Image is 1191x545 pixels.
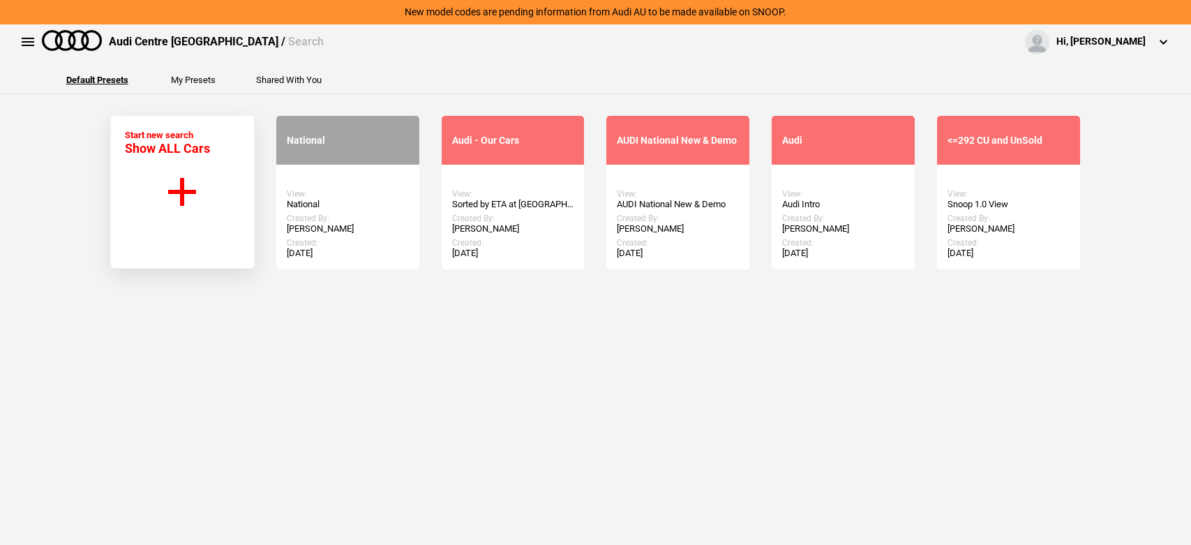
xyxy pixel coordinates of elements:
div: View: [287,189,409,199]
div: [DATE] [287,248,409,259]
div: Created: [452,238,574,248]
div: [PERSON_NAME] [452,223,574,234]
div: Created: [947,238,1070,248]
div: Created By: [617,214,739,223]
div: Sorted by ETA at [GEOGRAPHIC_DATA] [452,199,574,210]
div: [PERSON_NAME] [947,223,1070,234]
div: <=292 CU and UnSold [947,135,1070,147]
div: Created: [617,238,739,248]
img: audi.png [42,30,102,51]
div: View: [782,189,904,199]
div: [PERSON_NAME] [782,223,904,234]
div: View: [617,189,739,199]
div: National [287,199,409,210]
div: AUDI National New & Demo [617,199,739,210]
div: View: [947,189,1070,199]
div: Snoop 1.0 View [947,199,1070,210]
button: Default Presets [66,75,128,84]
div: [DATE] [782,248,904,259]
button: Start new search Show ALL Cars [110,115,255,269]
div: [DATE] [452,248,574,259]
div: National [287,135,409,147]
div: Audi Centre [GEOGRAPHIC_DATA] / [109,34,324,50]
div: Created By: [947,214,1070,223]
div: [PERSON_NAME] [287,223,409,234]
div: Created By: [287,214,409,223]
div: Hi, [PERSON_NAME] [1056,35,1146,49]
div: Audi Intro [782,199,904,210]
div: View: [452,189,574,199]
div: AUDI National New & Demo [617,135,739,147]
div: Created By: [782,214,904,223]
div: Audi - Our Cars [452,135,574,147]
div: [DATE] [947,248,1070,259]
button: Shared With You [256,75,322,84]
div: [DATE] [617,248,739,259]
button: My Presets [171,75,216,84]
div: Start new search [125,130,210,156]
div: Created: [287,238,409,248]
div: Created By: [452,214,574,223]
span: Search [288,35,324,48]
div: Created: [782,238,904,248]
div: Audi [782,135,904,147]
div: [PERSON_NAME] [617,223,739,234]
span: Show ALL Cars [125,141,210,156]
